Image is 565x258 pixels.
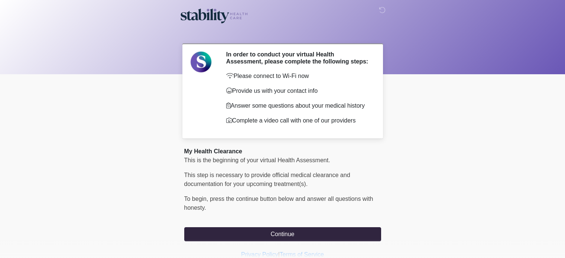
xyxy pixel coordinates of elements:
a: Terms of Service [280,251,324,258]
a: | [278,251,280,258]
span: press the continue button below and answer all questions with honesty. [184,196,373,211]
img: Stability Healthcare Logo [177,6,251,25]
span: This step is necessary to provide official medical clearance and documentation for your upcoming ... [184,172,350,187]
p: Please connect to Wi-Fi now [226,72,370,81]
button: Continue [184,227,381,241]
span: To begin, [184,196,210,202]
p: Provide us with your contact info [226,86,370,95]
h1: ‎ ‎ ‎ [179,27,387,40]
h2: In order to conduct your virtual Health Assessment, please complete the following steps: [226,51,370,65]
p: Complete a video call with one of our providers [226,116,370,125]
div: My Health Clearance [184,147,381,156]
span: This is the beginning of your virtual Health Assessment. [184,157,330,163]
p: Answer some questions about your medical history [226,101,370,110]
img: Agent Avatar [190,51,212,73]
a: Privacy Policy [241,251,278,258]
